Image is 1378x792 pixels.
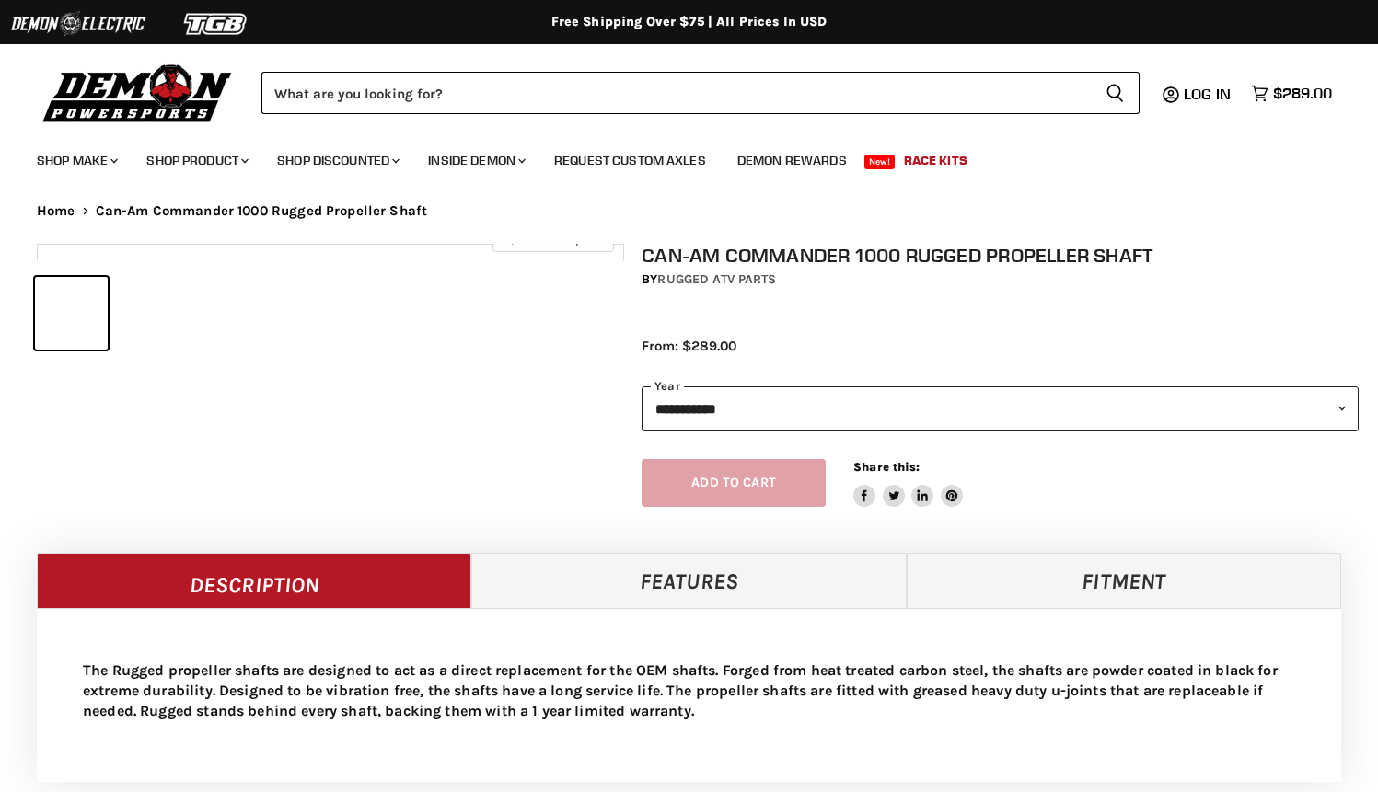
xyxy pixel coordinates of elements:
span: Can-Am Commander 1000 Rugged Propeller Shaft [96,203,428,219]
aside: Share this: [853,459,963,508]
a: Shop Product [133,142,260,179]
a: Home [37,203,75,219]
span: Share this: [853,460,920,474]
a: Description [37,553,471,608]
button: Search [1091,72,1140,114]
a: Demon Rewards [724,142,861,179]
a: Shop Discounted [263,142,411,179]
form: Product [261,72,1140,114]
img: TGB Logo 2 [147,6,285,41]
a: $289.00 [1242,80,1341,107]
a: Fitment [907,553,1341,608]
p: The Rugged propeller shafts are designed to act as a direct replacement for the OEM shafts. Forge... [83,660,1295,721]
span: $289.00 [1273,85,1332,102]
input: Search [261,72,1091,114]
ul: Main menu [23,134,1327,179]
a: Rugged ATV Parts [657,271,776,287]
span: From: $289.00 [642,338,736,354]
h1: Can-Am Commander 1000 Rugged Propeller Shaft [642,244,1359,267]
button: IMAGE thumbnail [35,277,108,350]
a: Shop Make [23,142,129,179]
a: Inside Demon [414,142,537,179]
a: Features [471,553,906,608]
span: Log in [1184,85,1231,103]
span: New! [864,155,896,169]
img: Demon Powersports [37,60,238,125]
a: Log in [1175,86,1242,102]
img: Demon Electric Logo 2 [9,6,147,41]
div: by [642,270,1359,290]
a: Request Custom Axles [540,142,720,179]
a: Race Kits [890,142,981,179]
span: Click to expand [502,232,604,246]
select: year [642,386,1359,431]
